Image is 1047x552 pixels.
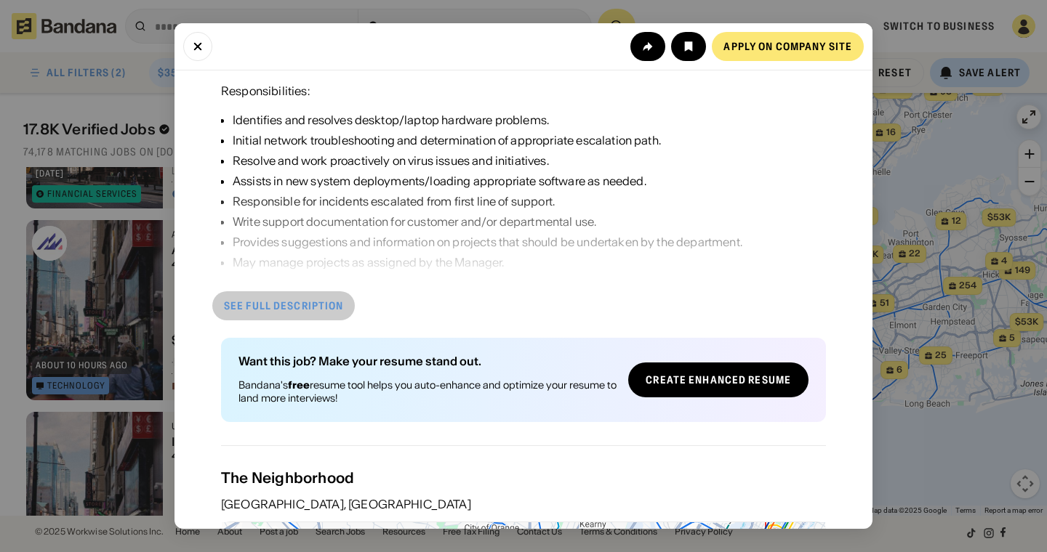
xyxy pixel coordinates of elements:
[233,131,742,149] div: Initial network troubleshooting and determination of appropriate escalation path.
[233,111,742,129] div: Identifies and resolves desktop/laptop hardware problems.
[221,498,826,510] div: [GEOGRAPHIC_DATA], [GEOGRAPHIC_DATA]
[221,82,310,100] div: Responsibilities:
[233,172,742,190] div: Assists in new system deployments/loading appropriate software as needed.
[233,253,742,271] div: May manage projects as assigned by the Manager.
[224,301,343,311] div: See full description
[183,32,212,61] button: Close
[221,469,826,487] div: The Neighborhood
[233,213,742,230] div: Write support documentation for customer and/or departmental use.
[238,355,617,367] div: Want this job? Make your resume stand out.
[233,192,742,210] div: Responsible for incidents escalated from first line of support.
[646,375,791,385] div: Create Enhanced Resume
[723,41,852,52] div: Apply on company site
[233,152,742,169] div: Resolve and work proactively on virus issues and initiatives.
[238,378,617,405] div: Bandana's resume tool helps you auto-enhance and optimize your resume to land more interviews!
[288,378,310,391] b: free
[233,233,742,251] div: Provides suggestions and information on projects that should be undertaken by the department.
